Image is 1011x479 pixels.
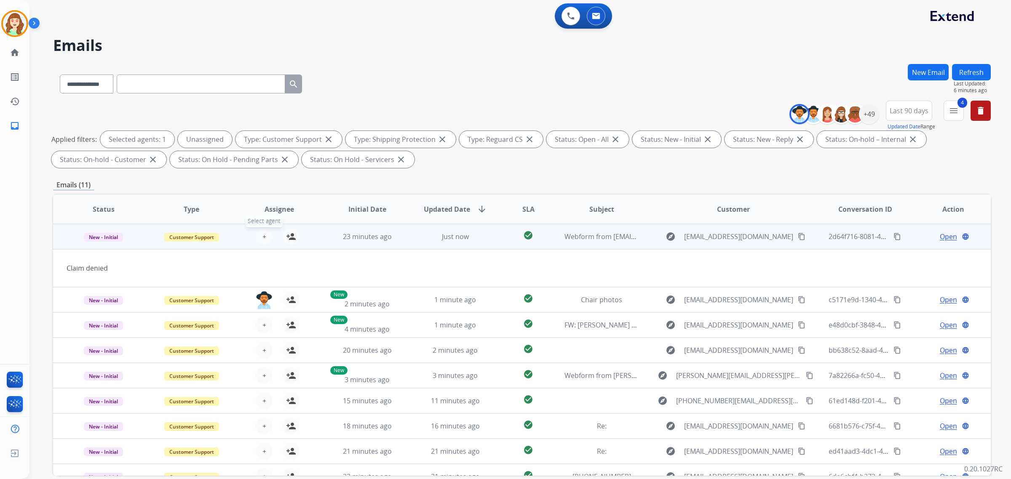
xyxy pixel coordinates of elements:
mat-icon: check_circle [523,230,533,240]
p: New [330,290,348,299]
span: [EMAIL_ADDRESS][DOMAIN_NAME] [684,232,793,242]
span: [PERSON_NAME][EMAIL_ADDRESS][PERSON_NAME][DOMAIN_NAME] [676,370,801,381]
span: 21 minutes ago [343,447,392,456]
span: SLA [522,204,535,214]
span: [EMAIL_ADDRESS][DOMAIN_NAME] [684,320,793,330]
mat-icon: check_circle [523,319,533,329]
span: 20 minutes ago [343,346,392,355]
span: [PHONE_NUMBER][EMAIL_ADDRESS][DOMAIN_NAME] [676,396,801,406]
button: Refresh [952,64,991,80]
span: Open [940,396,957,406]
span: + [262,396,266,406]
span: Assignee [265,204,294,214]
mat-icon: content_copy [893,422,901,430]
span: e48d0cbf-3848-4cd4-90a9-4fde6cc52a92 [829,320,955,330]
span: Status [93,204,115,214]
mat-icon: person_add [286,232,296,242]
mat-icon: list_alt [10,72,20,82]
span: New - Initial [84,397,123,406]
mat-icon: check_circle [523,344,533,354]
span: 23 minutes ago [343,232,392,241]
span: + [262,370,266,381]
div: Status: New - Initial [632,131,721,148]
span: [EMAIL_ADDRESS][DOMAIN_NAME] [684,345,793,355]
span: 6 minutes ago [954,87,991,94]
span: 1 minute ago [434,295,476,304]
mat-icon: explore [666,295,676,305]
span: 61ed148d-f201-422a-b850-79c4f396a035 [829,396,956,405]
mat-icon: language [962,397,969,404]
div: Claim denied [67,263,802,273]
div: Status: On-hold - Customer [51,151,166,168]
button: + [256,392,273,409]
mat-icon: person_add [286,421,296,431]
mat-icon: explore [658,396,668,406]
th: Action [903,194,991,224]
mat-icon: content_copy [798,346,805,354]
span: ed41aad3-4dc1-431c-88cd-22f5bf315389 [829,447,956,456]
mat-icon: menu [949,106,959,116]
span: Re: [597,421,607,431]
span: Webform from [PERSON_NAME][EMAIL_ADDRESS][PERSON_NAME][DOMAIN_NAME] on [DATE] [564,371,860,380]
button: New Email [908,64,949,80]
div: Unassigned [178,131,232,148]
mat-icon: person_add [286,396,296,406]
img: agent-avatar [256,291,273,309]
div: Status: On Hold - Servicers [302,151,415,168]
mat-icon: check_circle [523,445,533,455]
span: New - Initial [84,296,123,305]
mat-icon: close [148,154,158,165]
p: 0.20.1027RC [964,464,1003,474]
button: Updated Date [888,123,920,130]
span: Open [940,232,957,242]
button: + [256,342,273,359]
span: Customer Support [164,346,219,355]
span: Customer [717,204,750,214]
span: Open [940,446,957,456]
mat-icon: content_copy [798,422,805,430]
mat-icon: close [703,134,713,144]
button: 4 [944,101,964,121]
span: c5171e9d-1340-4299-b6b5-dfae545442e3 [829,295,958,304]
mat-icon: content_copy [806,372,813,379]
mat-icon: delete [976,106,986,116]
span: Re: [597,447,607,456]
span: New - Initial [84,321,123,330]
span: [EMAIL_ADDRESS][DOMAIN_NAME] [684,295,793,305]
mat-icon: close [437,134,447,144]
span: + [262,320,266,330]
mat-icon: person_add [286,446,296,456]
mat-icon: history [10,96,20,106]
mat-icon: close [908,134,918,144]
span: Open [940,370,957,381]
span: New - Initial [84,422,123,431]
span: 2 minutes ago [345,299,390,309]
mat-icon: content_copy [798,233,805,240]
span: 3 minutes ago [345,375,390,384]
mat-icon: content_copy [798,296,805,303]
span: 1 minute ago [434,320,476,330]
mat-icon: language [962,447,969,455]
mat-icon: person_add [286,370,296,381]
span: Customer Support [164,447,219,456]
div: Status: On-hold – Internal [817,131,926,148]
span: Type [184,204,199,214]
mat-icon: person_add [286,320,296,330]
mat-icon: close [396,154,406,165]
mat-icon: check_circle [523,293,533,303]
span: Chair photos [581,295,622,304]
span: 2d64f716-8081-4eac-b8d0-6a57122694fa [829,232,956,241]
span: bb638c52-8aad-4c4c-ad1f-1ee0e8d1ab9b [829,346,958,355]
span: Customer Support [164,321,219,330]
mat-icon: language [962,296,969,303]
mat-icon: explore [666,421,676,431]
span: New - Initial [84,372,123,381]
span: Webform from [EMAIL_ADDRESS][DOMAIN_NAME] on [DATE] [564,232,755,241]
span: 7a82266a-fc50-4da1-9549-68a2b0c120ba [829,371,957,380]
h2: Emails [53,37,991,54]
span: 3 minutes ago [433,371,478,380]
mat-icon: content_copy [893,321,901,329]
span: 4 [958,98,967,108]
span: Range [888,123,935,130]
span: New - Initial [84,346,123,355]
